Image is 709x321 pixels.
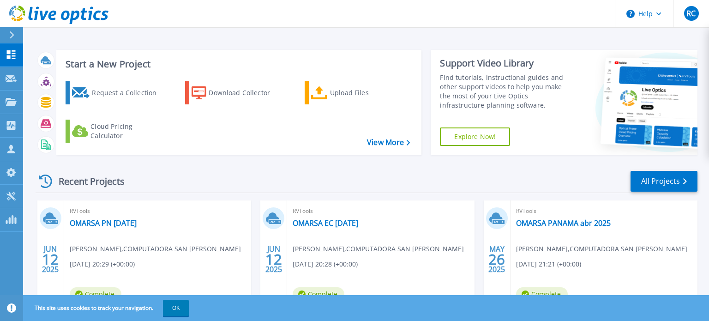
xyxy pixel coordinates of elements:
[42,255,59,263] span: 12
[70,218,137,228] a: OMARSA PN [DATE]
[209,84,282,102] div: Download Collector
[70,244,241,254] span: [PERSON_NAME] , COMPUTADORA SAN [PERSON_NAME]
[516,244,687,254] span: [PERSON_NAME] , COMPUTADORA SAN [PERSON_NAME]
[265,255,282,263] span: 12
[70,287,121,301] span: Complete
[330,84,404,102] div: Upload Files
[488,255,505,263] span: 26
[516,206,692,216] span: RVTools
[686,10,696,17] span: RC
[440,127,510,146] a: Explore Now!
[293,218,358,228] a: OMARSA EC [DATE]
[293,287,344,301] span: Complete
[42,242,59,276] div: JUN 2025
[305,81,408,104] a: Upload Files
[367,138,410,147] a: View More
[66,81,168,104] a: Request a Collection
[66,120,168,143] a: Cloud Pricing Calculator
[293,206,469,216] span: RVTools
[440,73,574,110] div: Find tutorials, instructional guides and other support videos to help you make the most of your L...
[488,242,505,276] div: MAY 2025
[516,259,581,269] span: [DATE] 21:21 (+00:00)
[631,171,697,192] a: All Projects
[70,206,246,216] span: RVTools
[185,81,288,104] a: Download Collector
[163,300,189,316] button: OK
[70,259,135,269] span: [DATE] 20:29 (+00:00)
[516,287,568,301] span: Complete
[92,84,166,102] div: Request a Collection
[293,259,358,269] span: [DATE] 20:28 (+00:00)
[293,244,464,254] span: [PERSON_NAME] , COMPUTADORA SAN [PERSON_NAME]
[66,59,410,69] h3: Start a New Project
[516,218,611,228] a: OMARSA PANAMA abr 2025
[265,242,282,276] div: JUN 2025
[440,57,574,69] div: Support Video Library
[25,300,189,316] span: This site uses cookies to track your navigation.
[90,122,164,140] div: Cloud Pricing Calculator
[36,170,137,193] div: Recent Projects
